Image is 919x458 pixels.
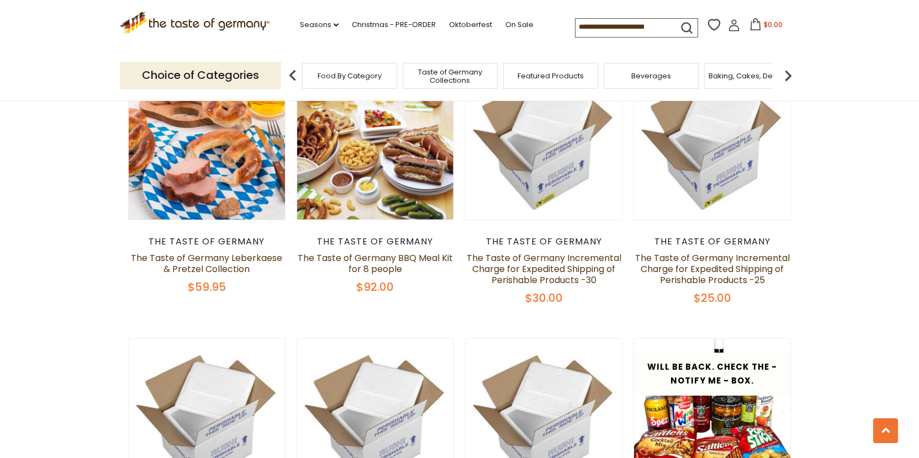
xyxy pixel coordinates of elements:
div: The Taste of Germany [128,236,286,247]
div: The Taste of Germany [465,236,622,247]
img: The Taste of Germany BBQ Meal Kit for 8 people [297,63,453,220]
span: $30.00 [525,290,563,306]
a: Featured Products [517,72,584,80]
a: On Sale [505,19,534,31]
a: Oktoberfest [449,19,492,31]
a: Taste of Germany Collections [406,68,494,84]
span: $25.00 [694,290,731,306]
span: $92.00 [356,279,394,295]
a: The Taste of Germany BBQ Meal Kit for 8 people [298,252,453,275]
a: Beverages [631,72,671,80]
div: The Taste of Germany [297,236,454,247]
img: next arrow [777,65,799,87]
a: Baking, Cakes, Desserts [709,72,794,80]
a: The Taste of Germany Leberkaese & Pretzel Collection [131,252,282,275]
img: The Taste of Germany Incremental Charge for Expedited Shipping of Perishable Products -25 [634,63,790,220]
a: The Taste of Germany Incremental Charge for Expedited Shipping of Perishable Products -30 [467,252,621,286]
p: Choice of Categories [120,62,281,89]
div: The Taste of Germany [633,236,791,247]
a: Food By Category [318,72,382,80]
a: Christmas - PRE-ORDER [352,19,436,31]
a: Seasons [300,19,339,31]
img: previous arrow [282,65,304,87]
button: $0.00 [742,18,789,35]
span: $59.95 [188,279,226,295]
span: $0.00 [764,20,783,29]
img: The Taste of Germany Leberkaese & Pretzel Collection [129,63,285,220]
img: The Taste of Germany Incremental Charge for Expedited Shipping of Perishable Products -30 [466,63,622,220]
a: The Taste of Germany Incremental Charge for Expedited Shipping of Perishable Products -25 [635,252,790,286]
